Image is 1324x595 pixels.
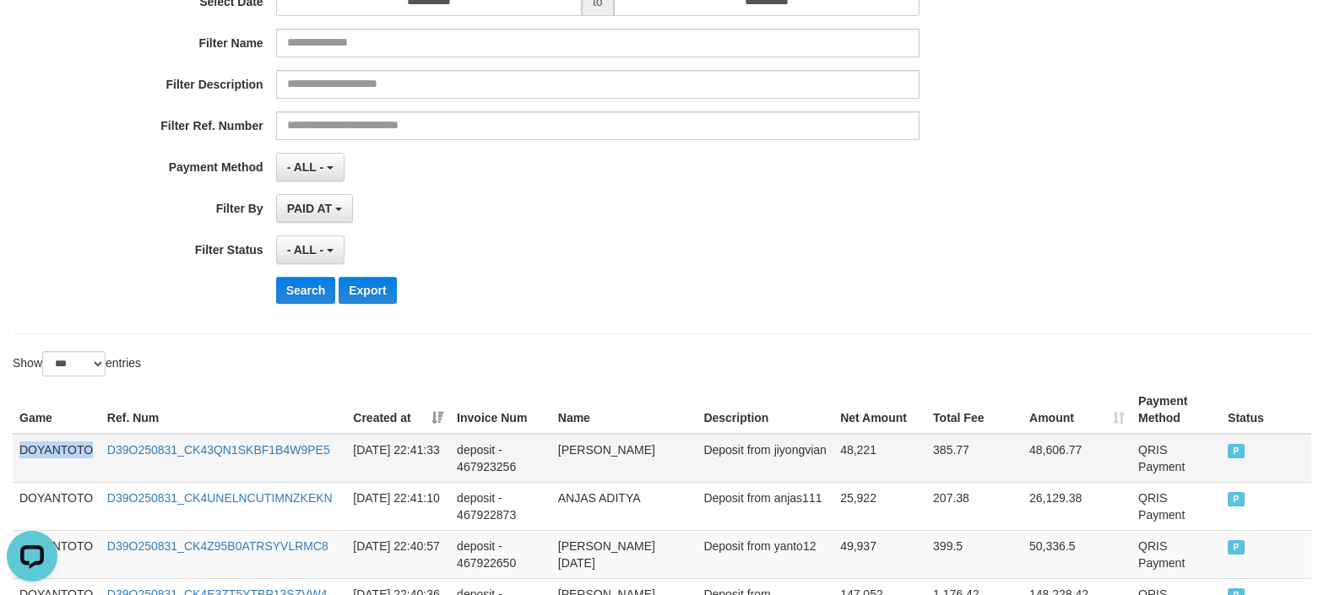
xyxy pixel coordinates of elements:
a: D39O250831_CK4Z95B0ATRSYVLRMC8 [107,539,328,553]
td: deposit - 467922873 [450,482,551,530]
label: Show entries [13,351,141,376]
td: 49,937 [833,530,926,578]
td: 26,129.38 [1023,482,1131,530]
td: 399.5 [926,530,1023,578]
select: Showentries [42,351,106,376]
td: QRIS Payment [1131,530,1221,578]
th: Status [1221,386,1311,434]
td: QRIS Payment [1131,482,1221,530]
td: Deposit from yanto12 [697,530,833,578]
th: Net Amount [833,386,926,434]
span: PAID [1228,444,1245,458]
td: 48,606.77 [1023,434,1131,483]
td: Deposit from jiyongvian [697,434,833,483]
td: [PERSON_NAME] [551,434,697,483]
td: DOYANTOTO [13,434,100,483]
span: PAID AT [287,202,332,215]
td: deposit - 467922650 [450,530,551,578]
th: Amount: activate to sort column ascending [1023,386,1131,434]
span: PAID [1228,492,1245,506]
span: PAID [1228,540,1245,554]
td: 50,336.5 [1023,530,1131,578]
th: Created at: activate to sort column ascending [346,386,450,434]
td: 385.77 [926,434,1023,483]
td: [DATE] 22:41:33 [346,434,450,483]
td: Deposit from anjas111 [697,482,833,530]
button: Open LiveChat chat widget [7,7,57,57]
th: Ref. Num [100,386,346,434]
th: Payment Method [1131,386,1221,434]
button: Export [339,277,396,304]
td: 48,221 [833,434,926,483]
button: - ALL - [276,235,345,264]
span: - ALL - [287,160,324,174]
span: - ALL - [287,243,324,257]
th: Description [697,386,833,434]
button: Search [276,277,336,304]
th: Invoice Num [450,386,551,434]
td: deposit - 467923256 [450,434,551,483]
th: Total Fee [926,386,1023,434]
button: - ALL - [276,153,345,181]
a: D39O250831_CK43QN1SKBF1B4W9PE5 [107,443,330,457]
button: PAID AT [276,194,353,223]
td: ANJAS ADITYA [551,482,697,530]
td: [DATE] 22:40:57 [346,530,450,578]
td: DOYANTOTO [13,482,100,530]
a: D39O250831_CK4UNELNCUTIMNZKEKN [107,491,333,505]
td: QRIS Payment [1131,434,1221,483]
td: [PERSON_NAME][DATE] [551,530,697,578]
th: Name [551,386,697,434]
th: Game [13,386,100,434]
td: 207.38 [926,482,1023,530]
td: 25,922 [833,482,926,530]
td: [DATE] 22:41:10 [346,482,450,530]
